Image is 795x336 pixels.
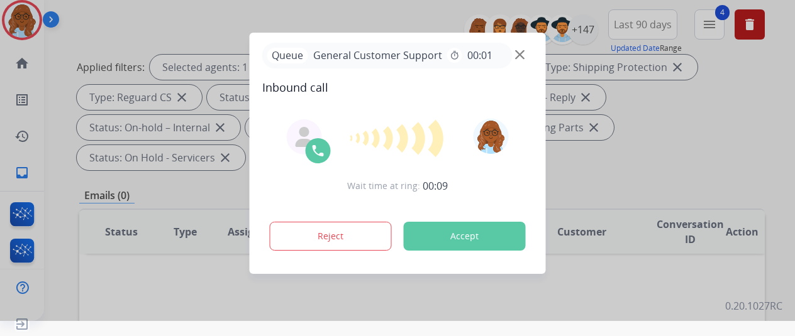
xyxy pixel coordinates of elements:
[262,79,533,96] span: Inbound call
[308,48,447,63] span: General Customer Support
[294,127,314,147] img: agent-avatar
[467,48,492,63] span: 00:01
[515,50,525,59] img: close-button
[270,222,392,251] button: Reject
[404,222,526,251] button: Accept
[311,143,326,158] img: call-icon
[450,50,460,60] mat-icon: timer
[267,48,308,63] p: Queue
[423,178,448,193] span: 00:09
[347,180,420,192] span: Wait time at ring:
[473,119,508,154] img: avatar
[725,298,782,313] p: 0.20.1027RC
